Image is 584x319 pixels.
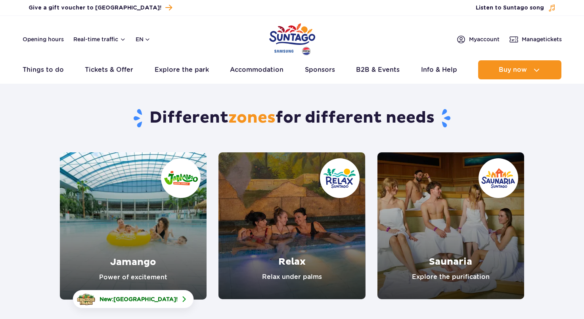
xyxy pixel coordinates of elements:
a: Explore the park [155,60,209,79]
span: Buy now [499,66,527,73]
span: Manage tickets [522,35,562,43]
a: Opening hours [23,35,64,43]
a: Park of Poland [269,20,315,56]
a: B2B & Events [356,60,400,79]
a: Things to do [23,60,64,79]
span: My account [469,35,500,43]
span: [GEOGRAPHIC_DATA] [113,296,176,302]
a: Jamango [60,152,207,300]
button: Listen to Suntago song [476,4,556,12]
a: Info & Help [421,60,457,79]
span: Give a gift voucher to [GEOGRAPHIC_DATA]! [29,4,161,12]
button: Buy now [478,60,561,79]
h1: Different for different needs [60,108,524,129]
button: en [136,35,151,43]
a: Tickets & Offer [85,60,133,79]
span: zones [228,108,276,128]
span: Listen to Suntago song [476,4,544,12]
span: New: ! [100,295,178,303]
a: Saunaria [377,152,524,299]
button: Real-time traffic [73,36,126,42]
a: Sponsors [305,60,335,79]
a: Accommodation [230,60,283,79]
a: Give a gift voucher to [GEOGRAPHIC_DATA]! [29,2,172,13]
a: New:[GEOGRAPHIC_DATA]! [73,290,194,308]
a: Managetickets [509,35,562,44]
a: Myaccount [456,35,500,44]
a: Relax [218,152,365,299]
